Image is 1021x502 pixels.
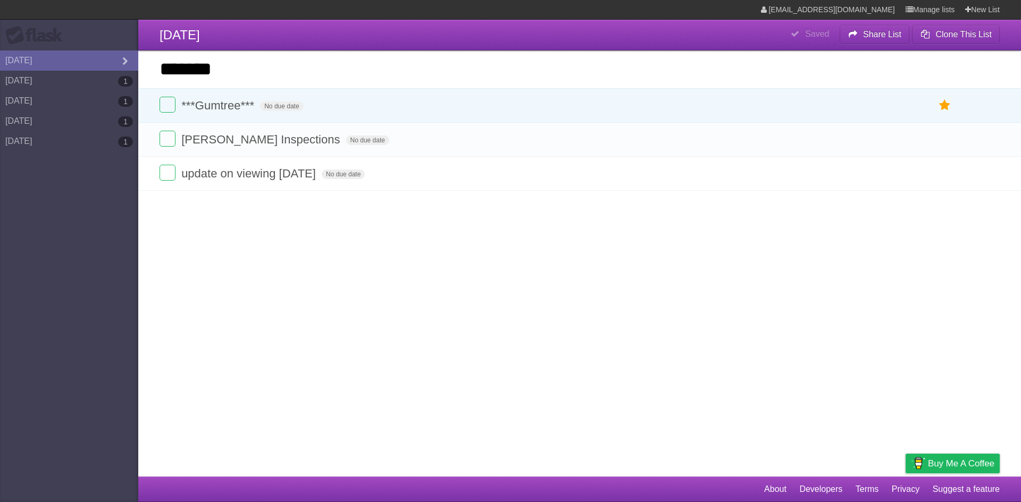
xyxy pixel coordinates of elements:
label: Done [160,97,175,113]
span: No due date [322,169,365,179]
button: Share List [840,25,910,44]
b: Share List [863,30,901,39]
span: Buy me a coffee [928,454,994,473]
b: 1 [118,137,133,147]
label: Star task [935,165,955,182]
span: update on viewing [DATE] [181,167,319,180]
b: Clone This List [935,30,992,39]
span: No due date [260,101,303,111]
a: Terms [856,479,879,499]
b: Saved [805,29,829,38]
a: Privacy [892,479,919,499]
label: Star task [935,97,955,114]
b: 1 [118,76,133,87]
a: Suggest a feature [933,479,1000,499]
a: About [764,479,786,499]
div: Flask [5,26,69,45]
span: No due date [346,135,389,145]
b: 1 [118,96,133,107]
label: Done [160,131,175,147]
img: Buy me a coffee [911,454,925,472]
a: Buy me a coffee [906,454,1000,473]
b: 1 [118,116,133,127]
label: Star task [935,131,955,148]
a: Developers [799,479,842,499]
span: [DATE] [160,28,200,42]
span: [PERSON_NAME] Inspections [181,133,342,146]
button: Clone This List [912,25,1000,44]
label: Done [160,165,175,181]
